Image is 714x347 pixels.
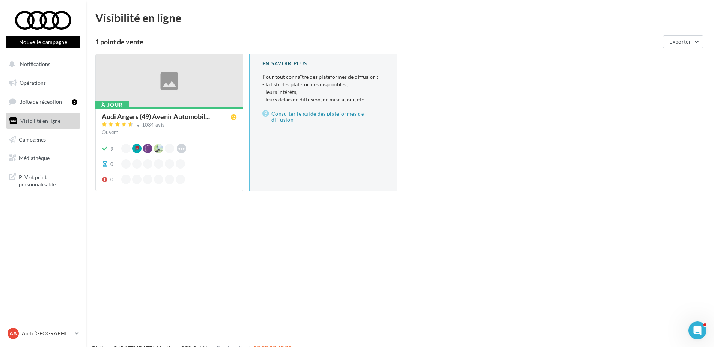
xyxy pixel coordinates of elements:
[262,88,385,96] li: - leurs intérêts,
[5,56,79,72] button: Notifications
[22,330,72,337] p: Audi [GEOGRAPHIC_DATA]
[5,75,82,91] a: Opérations
[5,132,82,148] a: Campagnes
[20,118,60,124] span: Visibilité en ligne
[5,150,82,166] a: Médiathèque
[19,172,77,188] span: PLV et print personnalisable
[6,36,80,48] button: Nouvelle campagne
[102,113,210,120] span: Audi Angers (49) Avenir Automobil...
[669,38,691,45] span: Exporter
[262,96,385,103] li: - leurs délais de diffusion, de mise à jour, etc.
[19,98,62,105] span: Boîte de réception
[9,330,17,337] span: AA
[19,136,46,142] span: Campagnes
[688,321,706,339] iframe: Intercom live chat
[19,155,50,161] span: Médiathèque
[72,99,77,105] div: 5
[6,326,80,341] a: AA Audi [GEOGRAPHIC_DATA]
[262,109,385,124] a: Consulter le guide des plateformes de diffusion
[102,129,118,135] span: Ouvert
[110,176,113,183] div: 0
[262,81,385,88] li: - la liste des plateformes disponibles,
[20,61,50,67] span: Notifications
[5,113,82,129] a: Visibilité en ligne
[95,38,660,45] div: 1 point de vente
[20,80,46,86] span: Opérations
[110,160,113,168] div: 0
[102,121,237,130] a: 1034 avis
[142,122,165,127] div: 1034 avis
[262,73,385,103] p: Pour tout connaître des plateformes de diffusion :
[663,35,703,48] button: Exporter
[5,169,82,191] a: PLV et print personnalisable
[262,60,385,67] div: En savoir plus
[95,12,705,23] div: Visibilité en ligne
[110,145,113,152] div: 9
[5,94,82,110] a: Boîte de réception5
[95,101,129,109] div: À jour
